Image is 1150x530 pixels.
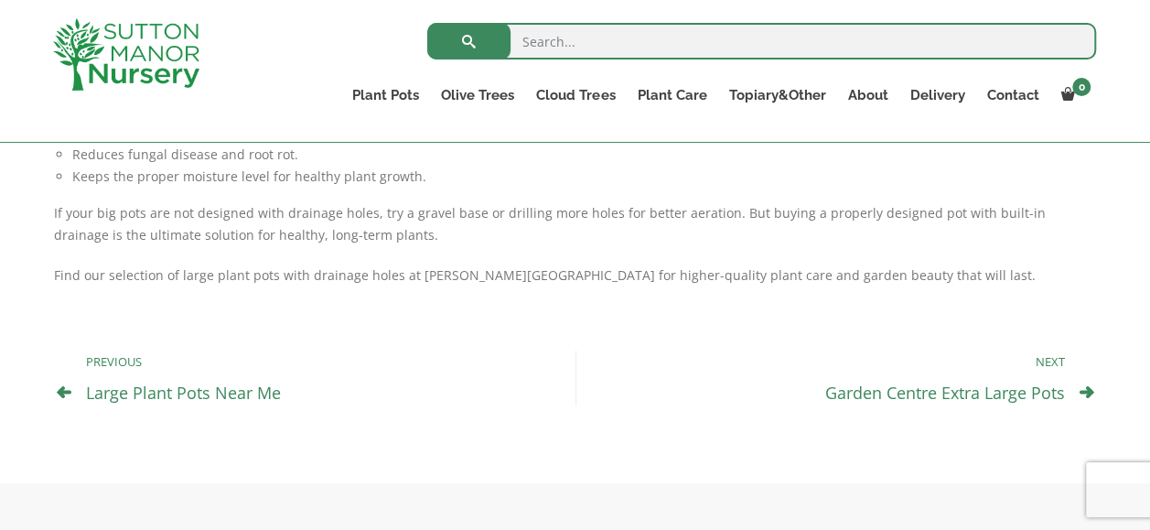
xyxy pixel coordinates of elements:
[72,166,1097,188] li: Keeps the proper moisture level for healthy plant growth.
[54,265,1097,287] p: Find our selection of large plant pots with drainage holes at [PERSON_NAME][GEOGRAPHIC_DATA] for ...
[825,382,1065,404] a: Garden Centre Extra Large Pots
[1072,78,1091,96] span: 0
[86,382,281,404] a: Large Plant Pots Near Me
[595,351,1065,373] p: Next
[898,82,975,108] a: Delivery
[72,144,1097,166] li: Reduces fungal disease and root rot.
[427,23,1096,59] input: Search...
[53,18,199,91] img: logo
[54,202,1097,246] p: If your big pots are not designed with drainage holes, try a gravel base or drilling more holes f...
[836,82,898,108] a: About
[525,82,626,108] a: Cloud Trees
[1049,82,1096,108] a: 0
[86,351,557,373] p: Previous
[717,82,836,108] a: Topiary&Other
[341,82,430,108] a: Plant Pots
[430,82,525,108] a: Olive Trees
[626,82,717,108] a: Plant Care
[975,82,1049,108] a: Contact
